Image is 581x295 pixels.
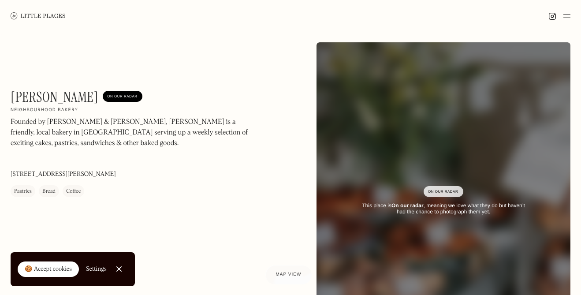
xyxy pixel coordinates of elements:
[86,266,107,272] div: Settings
[11,117,249,149] p: Founded by [PERSON_NAME] & [PERSON_NAME], [PERSON_NAME] is a friendly, local bakery in [GEOGRAPHI...
[265,265,312,284] a: Map view
[276,272,302,277] span: Map view
[11,170,116,179] p: [STREET_ADDRESS][PERSON_NAME]
[42,187,56,196] div: Bread
[86,259,107,279] a: Settings
[11,107,78,113] h2: Neighbourhood bakery
[14,187,32,196] div: Pastries
[25,265,72,274] div: 🍪 Accept cookies
[428,187,459,196] div: On Our Radar
[18,261,79,277] a: 🍪 Accept cookies
[391,202,424,209] strong: On our radar
[357,202,530,215] div: This place is , meaning we love what they do but haven’t had the chance to photograph them yet.
[66,187,81,196] div: Coffee
[11,153,249,164] p: ‍
[107,92,138,101] div: On Our Radar
[110,260,128,278] a: Close Cookie Popup
[11,89,98,105] h1: [PERSON_NAME]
